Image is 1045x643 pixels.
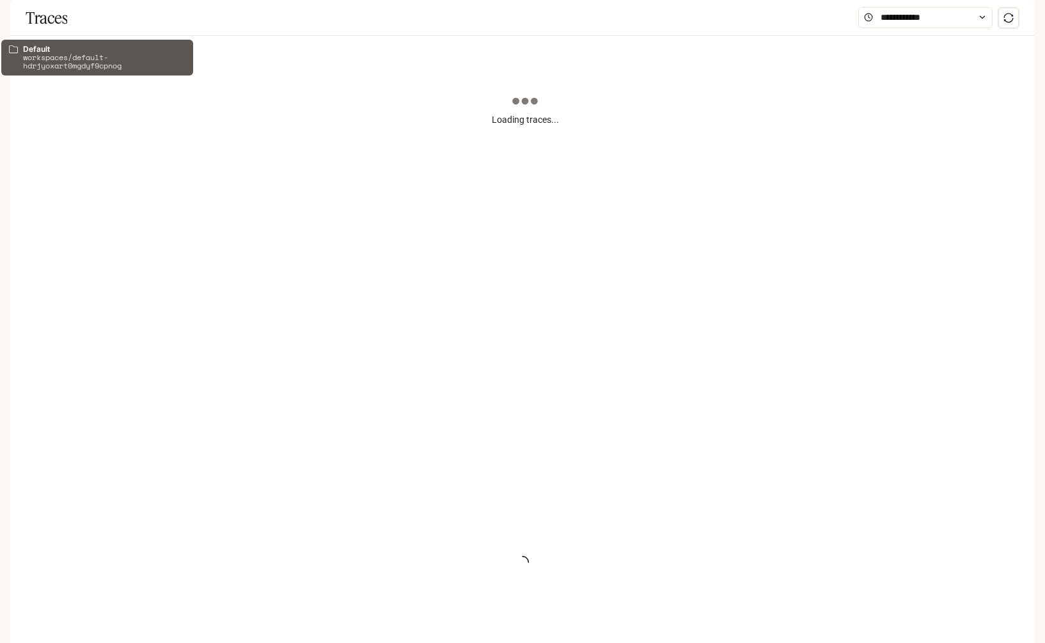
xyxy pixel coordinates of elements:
[10,6,33,29] button: open drawer
[23,45,185,53] p: Default
[23,53,185,70] p: workspaces/default-hdrjyoxart0mgdyf9cpnog
[1003,13,1014,23] span: sync
[515,555,530,569] span: loading
[492,113,559,127] article: Loading traces...
[26,5,67,31] h1: Traces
